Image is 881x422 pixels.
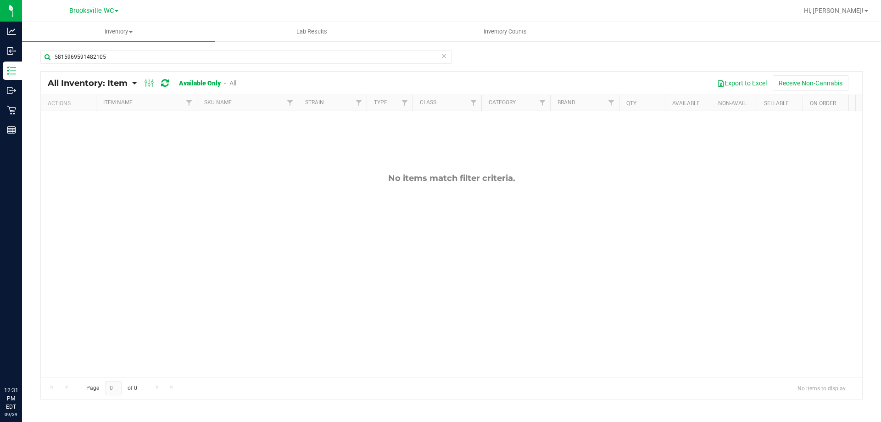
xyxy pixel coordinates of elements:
a: All Inventory: Item [48,78,132,88]
span: No items to display [790,381,853,395]
inline-svg: Analytics [7,27,16,36]
inline-svg: Inbound [7,46,16,56]
div: No items match filter criteria. [41,173,862,183]
span: Lab Results [284,28,340,36]
p: 09/29 [4,411,18,418]
span: All Inventory: Item [48,78,128,88]
a: Filter [466,95,481,111]
a: Inventory Counts [408,22,602,41]
span: Hi, [PERSON_NAME]! [804,7,864,14]
inline-svg: Inventory [7,66,16,75]
a: Filter [182,95,197,111]
a: All [229,79,236,87]
a: Lab Results [215,22,408,41]
a: Filter [283,95,298,111]
a: Non-Available [718,100,759,107]
iframe: Resource center [9,349,37,376]
button: Receive Non-Cannabis [773,75,848,91]
a: On Order [810,100,836,107]
a: Strain [305,99,324,106]
span: Inventory Counts [471,28,539,36]
a: Category [489,99,516,106]
a: Type [374,99,387,106]
inline-svg: Retail [7,106,16,115]
a: SKU Name [204,99,232,106]
a: Sellable [764,100,789,107]
span: Page of 0 [78,381,145,395]
a: Filter [535,95,550,111]
a: Filter [604,95,619,111]
div: Actions [48,100,92,107]
span: Brooksville WC [69,7,114,15]
a: Filter [351,95,367,111]
a: Filter [397,95,413,111]
a: Inventory [22,22,215,41]
button: Export to Excel [711,75,773,91]
a: Available Only [179,79,221,87]
a: Item Name [103,99,133,106]
p: 12:31 PM EDT [4,386,18,411]
span: Clear [440,50,447,62]
inline-svg: Reports [7,125,16,135]
input: Search Item Name, Retail Display Name, SKU, Part Number... [40,50,452,64]
a: Brand [558,99,575,106]
a: Qty [626,100,636,107]
a: Class [420,99,436,106]
inline-svg: Outbound [7,86,16,95]
span: Inventory [22,28,215,36]
a: Available [672,100,700,107]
